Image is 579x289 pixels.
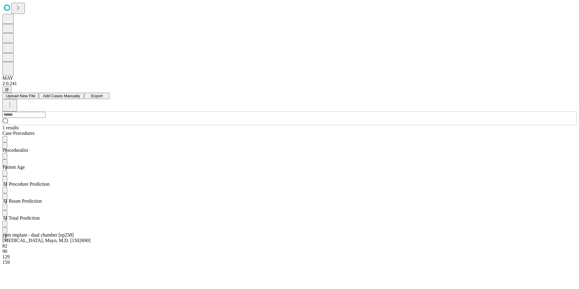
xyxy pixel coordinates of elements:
span: Patient in room to patient out of room [2,198,42,204]
span: 1 results [2,125,19,130]
button: Sort [2,204,7,210]
button: Add Cases Manually [39,93,84,99]
button: Sort [2,170,7,176]
div: MAY [2,75,577,81]
span: Proceduralist [2,148,28,153]
span: Upload New File [6,94,35,98]
button: Menu [2,193,7,200]
a: Export [84,93,110,98]
button: Menu [2,227,7,234]
span: 159 [2,260,10,265]
span: Includes set-up, patient in-room to patient out-of-room, and clean-up [2,215,40,221]
span: Time-out to extubation/pocket closure [2,181,50,187]
span: 90 [2,249,7,254]
button: Menu [2,210,7,217]
button: Export [84,93,110,99]
span: Scheduled procedures [2,131,35,136]
span: Add Cases Manually [43,94,80,98]
button: Menu [2,176,7,183]
button: Sort [2,221,7,227]
div: 82 [2,243,520,249]
button: @ [2,86,12,93]
button: kebab-menu [2,99,17,111]
button: Sort [2,136,7,142]
button: Sort [2,187,7,193]
button: Menu [2,159,7,166]
div: ppm implant - dual chamber [ep258] [2,232,520,238]
button: Upload New File [2,93,39,99]
div: [MEDICAL_DATA], Mayo, M.D. [1502690] [2,238,520,243]
div: 2.0.241 [2,81,577,86]
button: Sort [2,153,7,159]
span: Patient Age [2,164,25,170]
button: Menu [2,142,7,149]
span: @ [5,87,9,92]
span: 129 [2,254,10,259]
span: Export [91,94,103,98]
